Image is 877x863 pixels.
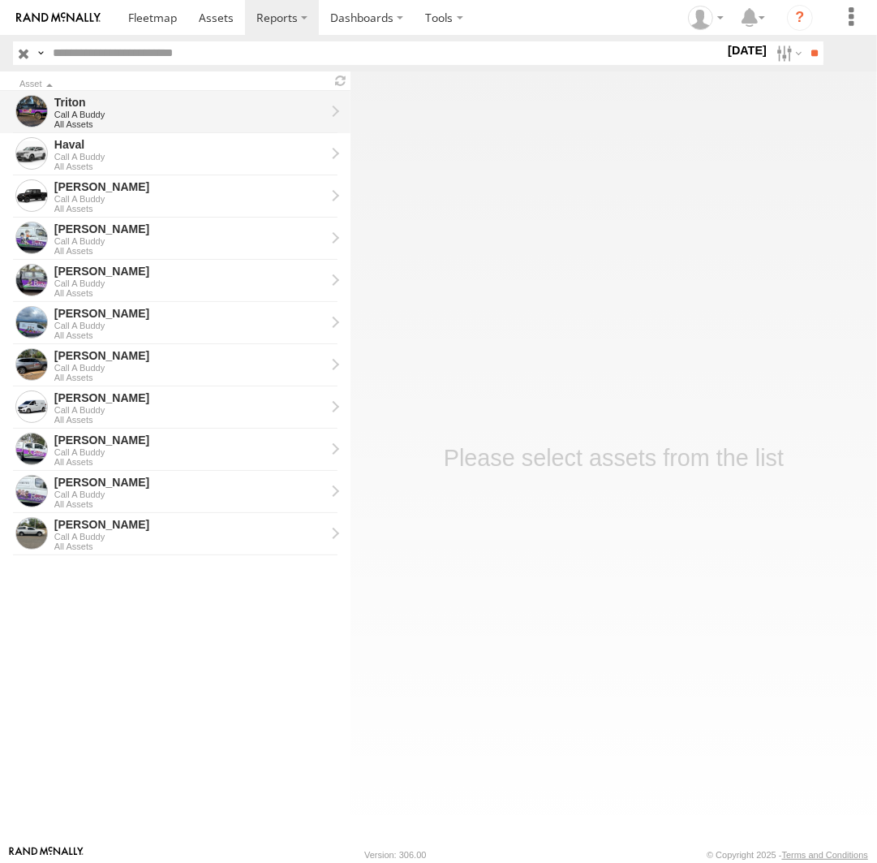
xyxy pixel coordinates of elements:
[682,6,729,30] div: Helen Mason
[54,415,325,425] div: All Assets
[724,41,770,59] label: [DATE]
[54,363,325,373] div: Call A Buddy
[54,490,325,499] div: Call A Buddy
[54,246,325,256] div: All Assets
[16,12,101,24] img: rand-logo.svg
[54,264,325,278] div: Kyle - View Asset History
[54,306,325,321] div: Jamie - View Asset History
[364,850,426,860] div: Version: 306.00
[54,457,325,467] div: All Assets
[54,110,325,119] div: Call A Buddy
[54,373,325,382] div: All Assets
[19,80,325,88] div: Click to Sort
[54,236,325,246] div: Call A Buddy
[54,137,325,152] div: Haval - View Asset History
[54,162,325,171] div: All Assets
[54,542,325,551] div: All Assets
[54,194,325,204] div: Call A Buddy
[782,850,868,860] a: Terms and Conditions
[54,278,325,288] div: Call A Buddy
[707,850,868,860] div: © Copyright 2025 -
[54,152,325,162] div: Call A Buddy
[770,41,805,65] label: Search Filter Options
[54,222,325,236] div: Tom - View Asset History
[54,391,325,405] div: Michael - View Asset History
[34,41,47,65] label: Search Query
[331,73,350,88] span: Refresh
[54,204,325,214] div: All Assets
[54,321,325,330] div: Call A Buddy
[54,433,325,447] div: Daniel - View Asset History
[54,405,325,415] div: Call A Buddy
[54,532,325,542] div: Call A Buddy
[54,95,325,110] div: Triton - View Asset History
[9,847,84,863] a: Visit our Website
[54,348,325,363] div: Chris - View Asset History
[54,119,325,129] div: All Assets
[787,5,813,31] i: ?
[54,517,325,532] div: Andrew - View Asset History
[54,499,325,509] div: All Assets
[54,475,325,490] div: Peter - View Asset History
[54,288,325,298] div: All Assets
[54,179,325,194] div: Stan - View Asset History
[54,447,325,457] div: Call A Buddy
[54,330,325,340] div: All Assets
